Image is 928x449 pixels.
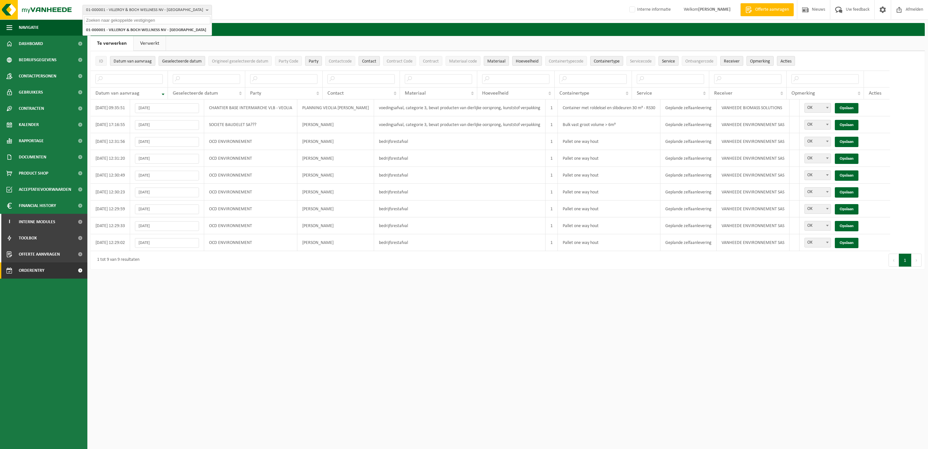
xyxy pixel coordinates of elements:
[19,36,43,52] span: Dashboard
[660,116,717,133] td: Geplande zelfaanlevering
[899,254,911,267] button: 1
[19,133,44,149] span: Rapportage
[387,59,413,64] span: Contract Code
[558,234,660,251] td: Pallet one way hout
[99,59,103,64] span: ID
[95,91,139,96] span: Datum van aanvraag
[720,56,743,66] button: ReceiverReceiver: Activate to sort
[383,56,416,66] button: Contract CodeContract Code: Activate to sort
[19,214,55,230] span: Interne modules
[329,59,352,64] span: Contactcode
[717,234,790,251] td: VANHEEDE ENVIRONNEMENT SAS
[754,6,790,13] span: Offerte aanvragen
[86,28,206,32] strong: 01-000001 - VILLEROY & BOCH WELLNESS NV - [GEOGRAPHIC_DATA]
[423,59,439,64] span: Contract
[374,234,546,251] td: bedrijfsrestafval
[804,238,831,248] span: OK
[558,201,660,217] td: Pallet one way hout
[835,137,858,147] a: Opslaan
[558,116,660,133] td: Bulk vast groot volume > 6m³
[362,59,376,64] span: Contact
[777,56,795,66] button: Acties
[869,91,881,96] span: Acties
[162,59,202,64] span: Geselecteerde datum
[546,201,558,217] td: 1
[724,59,740,64] span: Receiver
[805,120,831,129] span: OK
[835,187,858,198] a: Opslaan
[717,99,790,116] td: VANHEEDE BIOMASS SOLUTIONS
[374,116,546,133] td: voedingsafval, categorie 3, bevat producten van dierlijke oorsprong, kunststof verpakking
[660,133,717,150] td: Geplande zelfaanlevering
[204,99,297,116] td: CHANTIER BASE INTERMARCHE VLB - VEOLIA
[204,167,297,184] td: OCD ENVIRONNEMENT
[204,133,297,150] td: OCD ENVIRONNEMENT
[19,84,43,100] span: Gebruikers
[911,254,922,267] button: Next
[297,116,374,133] td: [PERSON_NAME]
[204,234,297,251] td: OCD ENVIRONNEMENT
[660,99,717,116] td: Geplande zelfaanlevering
[558,184,660,201] td: Pallet one way hout
[91,116,130,133] td: [DATE] 17:16:55
[250,91,261,96] span: Party
[590,56,623,66] button: ContainertypeContainertype: Activate to sort
[658,56,679,66] button: ServiceService: Activate to sort
[19,198,56,214] span: Financial History
[559,91,589,96] span: Containertype
[740,3,794,16] a: Offerte aanvragen
[84,16,210,24] input: Zoeken naar gekoppelde vestigingen
[204,116,297,133] td: SOCIETE BAUDELET SA???
[717,167,790,184] td: VANHEEDE ENVIRONNEMENT SAS
[297,133,374,150] td: [PERSON_NAME]
[717,133,790,150] td: VANHEEDE ENVIRONNEMENT SAS
[698,7,731,12] strong: [PERSON_NAME]
[662,59,675,64] span: Service
[110,56,155,66] button: Datum van aanvraagDatum van aanvraag: Activate to remove sorting
[805,204,831,213] span: OK
[660,167,717,184] td: Geplande zelfaanlevering
[628,5,671,15] label: Interne informatie
[835,204,858,214] a: Opslaan
[374,217,546,234] td: bedrijfsrestafval
[717,217,790,234] td: VANHEEDE ENVIRONNEMENT SAS
[546,150,558,167] td: 1
[546,167,558,184] td: 1
[750,59,770,64] span: Opmerking
[804,170,831,180] span: OK
[626,56,655,66] button: ServicecodeServicecode: Activate to sort
[204,201,297,217] td: OCD ENVIRONNEMENT
[482,91,508,96] span: Hoeveelheid
[208,56,272,66] button: Origineel geselecteerde datumOrigineel geselecteerde datum: Activate to sort
[685,59,713,64] span: Ontvangercode
[86,5,203,15] span: 01-000001 - VILLEROY & BOCH WELLNESS NV - [GEOGRAPHIC_DATA]
[546,217,558,234] td: 1
[805,171,831,180] span: OK
[297,201,374,217] td: [PERSON_NAME]
[91,201,130,217] td: [DATE] 12:29:59
[780,59,791,64] span: Acties
[91,150,130,167] td: [DATE] 12:31:20
[660,150,717,167] td: Geplande zelfaanlevering
[835,221,858,231] a: Opslaan
[359,56,380,66] button: ContactContact: Activate to sort
[305,56,322,66] button: PartyParty: Activate to sort
[94,254,139,266] div: 1 tot 9 van 9 resultaten
[19,52,57,68] span: Bedrijfsgegevens
[746,56,774,66] button: OpmerkingOpmerking: Activate to sort
[835,170,858,181] a: Opslaan
[19,262,73,279] span: Orderentry Goedkeuring
[637,91,652,96] span: Service
[546,184,558,201] td: 1
[630,59,652,64] span: Servicecode
[804,120,831,130] span: OK
[405,91,426,96] span: Materiaal
[91,99,130,116] td: [DATE] 09:35:51
[549,59,583,64] span: Containertypecode
[374,99,546,116] td: voedingsafval, categorie 3, bevat producten van dierlijke oorsprong, kunststof verpakking
[594,59,620,64] span: Containertype
[91,23,925,36] h2: Orderentry Goedkeuring
[545,56,587,66] button: ContainertypecodeContainertypecode: Activate to sort
[83,5,212,15] button: 01-000001 - VILLEROY & BOCH WELLNESS NV - [GEOGRAPHIC_DATA]
[91,133,130,150] td: [DATE] 12:31:56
